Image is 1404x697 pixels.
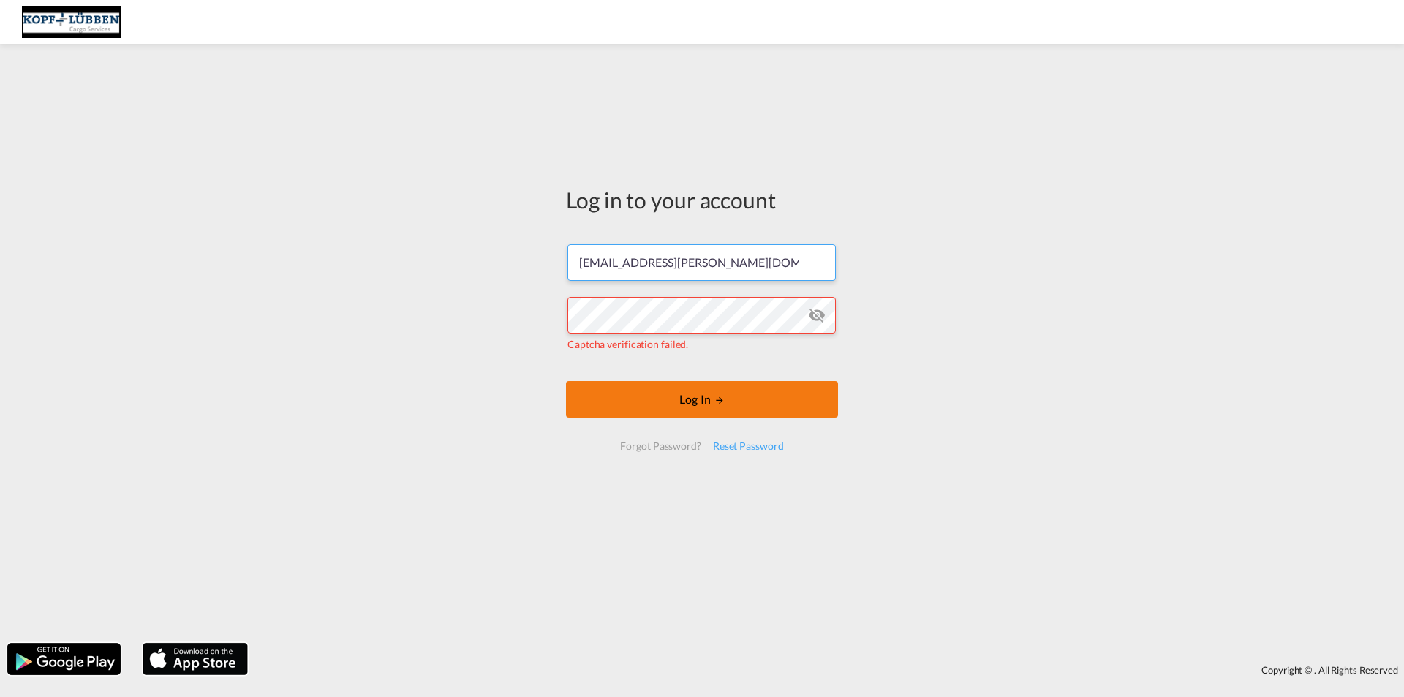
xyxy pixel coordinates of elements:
[808,306,826,324] md-icon: icon-eye-off
[566,184,838,215] div: Log in to your account
[255,658,1404,682] div: Copyright © . All Rights Reserved
[567,338,688,350] span: Captcha verification failed.
[566,381,838,418] button: LOGIN
[707,433,790,459] div: Reset Password
[22,6,121,39] img: 25cf3bb0aafc11ee9c4fdbd399af7748.JPG
[6,641,122,677] img: google.png
[567,244,836,281] input: Enter email/phone number
[141,641,249,677] img: apple.png
[614,433,706,459] div: Forgot Password?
